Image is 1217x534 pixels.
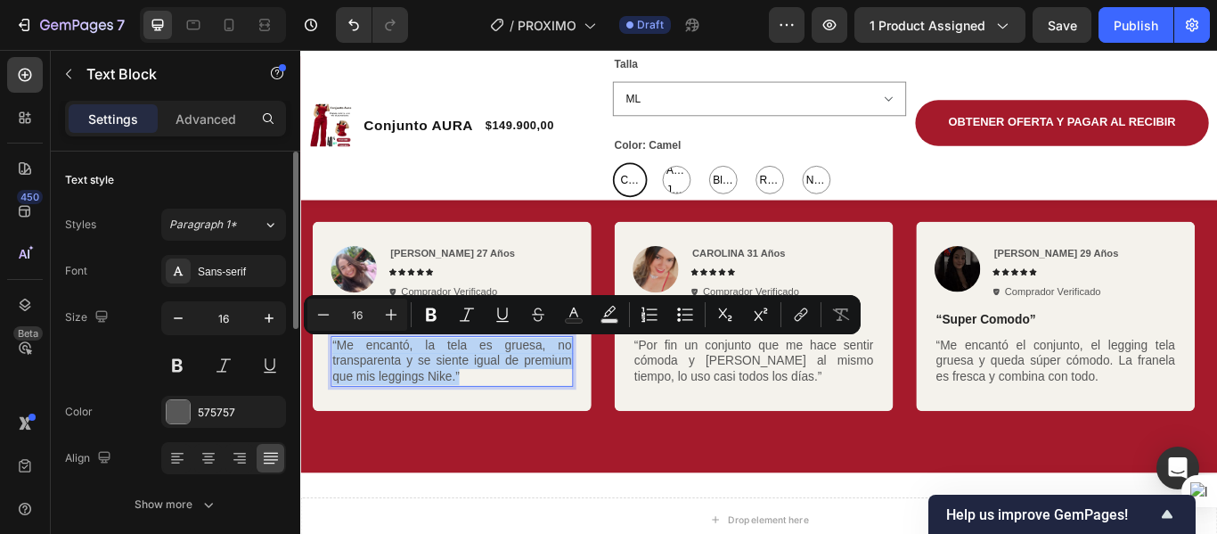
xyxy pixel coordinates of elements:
div: Text style [65,172,114,188]
img: gempages_571655537641391256-9d5fa2e0-7a2b-45cd-9cae-772e3d04a9d7.jpg [387,229,440,283]
div: 575757 [198,405,282,421]
strong: [PERSON_NAME] 27 Años [104,231,249,244]
strong: CAROLINA 31 Años [456,231,565,244]
p: 7 [117,14,125,36]
p: Comprador Verificado [117,274,229,292]
div: Open Intercom Messenger [1156,447,1199,489]
button: Save [1033,7,1091,43]
div: Editor contextual toolbar [304,295,861,334]
iframe: Design area [300,50,1217,534]
p: Comprador Verificado [469,274,581,292]
div: Size [65,306,112,330]
p: “Comodidad todo el día” [388,307,667,325]
div: 450 [17,190,43,204]
span: Rojo [531,140,562,162]
div: Font [65,263,87,279]
div: Styles [65,217,96,233]
p: Settings [88,110,138,128]
button: Show survey - Help us improve GemPages! [946,504,1178,525]
button: Paragraph 1* [161,209,286,241]
p: “Me encantó, la tela es gruesa, no transparenta y se siente igual de premium que mis leggings Nike.” [37,336,315,391]
button: 1 product assigned [854,7,1025,43]
button: <p><span style="font-size:15px;">OBTENER OFERTA Y PAGAR AL RECIBIR</span></p> [716,58,1058,111]
span: OBTENER OFERTA Y PAGAR AL RECIBIR [755,76,1020,91]
span: Save [1048,18,1077,33]
p: “Me encantó el conjunto, el legging tela gruesa y queda súper cómodo. La franela es fresca y comb... [740,336,1019,391]
img: gempages_571655537641391256-5fcce93e-160b-4b19-bef4-7552899d7ada.jpg [739,229,792,283]
div: Color [65,404,93,420]
div: Beta [13,326,43,341]
span: Paragraph 1* [169,217,237,233]
p: “Super Comodo” [740,307,1019,325]
span: 1 product assigned [870,16,985,35]
img: gempages_571655537641391256-e2d71c4e-e4e8-4dc3-a15a-5838aa94e09e.jpg [35,229,88,283]
div: Align [65,447,115,471]
button: Show more [65,489,286,521]
div: Sans-serif [198,264,282,280]
button: Publish [1099,7,1173,43]
span: Azul Jean [422,129,453,174]
p: “Por fin un conjunto que me hace sentir cómoda y [PERSON_NAME] al mismo tiempo, lo uso casi todos... [388,336,667,391]
span: Help us improve GemPages! [946,506,1156,523]
span: Camel [369,140,398,162]
strong: [PERSON_NAME] 29 Años [808,231,953,244]
button: 7 [7,7,133,43]
p: Advanced [176,110,236,128]
span: Blanco [477,140,508,162]
span: / [510,16,514,35]
div: Publish [1114,16,1158,35]
p: Text Block [86,63,238,85]
span: Negro [585,140,617,162]
div: Undo/Redo [336,7,408,43]
legend: Color: Camel [363,98,445,124]
p: Amando su Calidad [37,307,315,325]
span: Draft [637,17,664,33]
div: Show more [135,496,217,513]
div: Rich Text Editor. Editing area: main [35,334,317,393]
span: PROXIMO [518,16,576,35]
p: Comprador Verificado [821,274,933,292]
